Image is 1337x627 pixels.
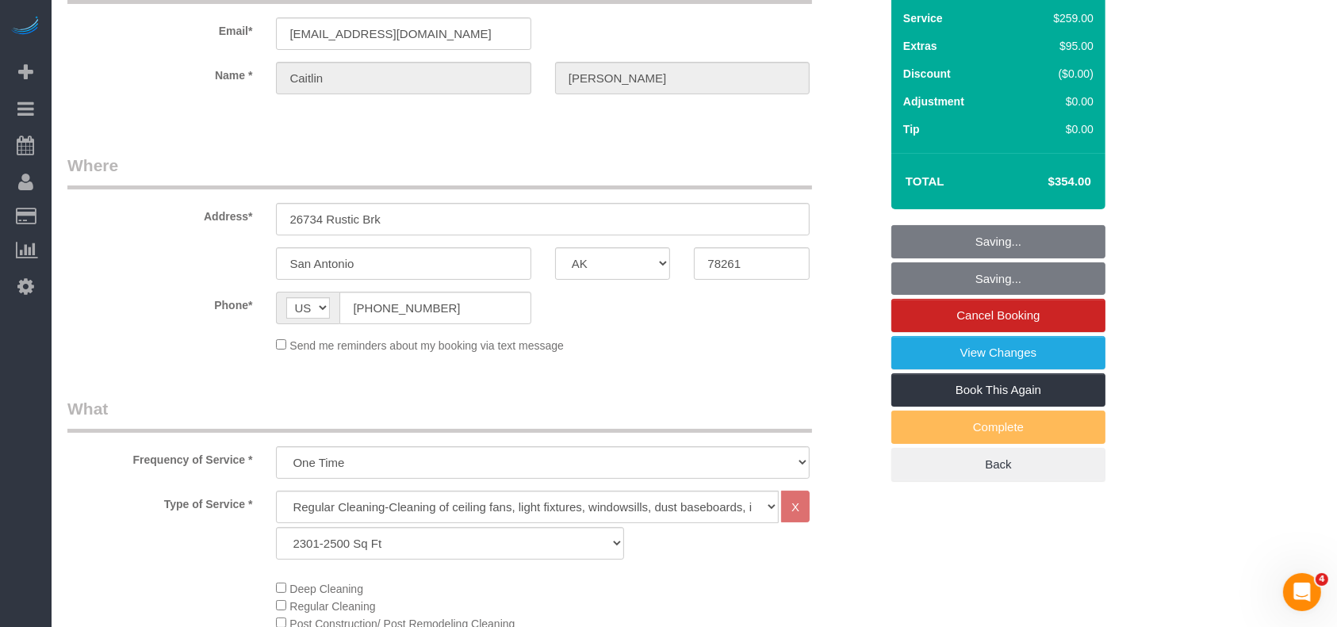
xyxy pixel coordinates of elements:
input: City* [276,247,531,280]
label: Extras [903,38,937,54]
label: Name * [56,62,264,83]
label: Frequency of Service * [56,446,264,468]
label: Address* [56,203,264,224]
label: Service [903,10,943,26]
label: Phone* [56,292,264,313]
legend: What [67,397,812,433]
div: $0.00 [1020,121,1094,137]
input: Last Name* [555,62,810,94]
a: Book This Again [891,373,1105,407]
img: Automaid Logo [10,16,41,38]
span: Regular Cleaning [289,600,375,613]
input: Phone* [339,292,531,324]
a: Back [891,448,1105,481]
span: Send me reminders about my booking via text message [289,339,564,352]
strong: Total [906,174,944,188]
legend: Where [67,154,812,189]
div: $95.00 [1020,38,1094,54]
a: View Changes [891,336,1105,369]
div: $0.00 [1020,94,1094,109]
h4: $354.00 [1001,175,1091,189]
label: Tip [903,121,920,137]
span: Deep Cleaning [289,583,363,595]
input: First Name* [276,62,531,94]
label: Type of Service * [56,491,264,512]
input: Zip Code* [694,247,810,280]
span: 4 [1316,573,1328,586]
label: Discount [903,66,951,82]
iframe: Intercom live chat [1283,573,1321,611]
label: Email* [56,17,264,39]
label: Adjustment [903,94,964,109]
div: $259.00 [1020,10,1094,26]
input: Email* [276,17,531,50]
a: Cancel Booking [891,299,1105,332]
div: ($0.00) [1020,66,1094,82]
